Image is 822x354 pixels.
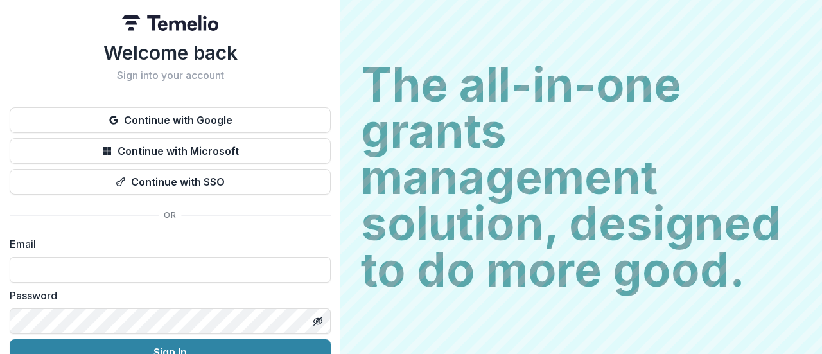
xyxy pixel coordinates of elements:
button: Continue with Microsoft [10,138,331,164]
h1: Welcome back [10,41,331,64]
img: Temelio [122,15,218,31]
h2: Sign into your account [10,69,331,82]
button: Continue with Google [10,107,331,133]
label: Email [10,236,323,252]
button: Continue with SSO [10,169,331,195]
button: Toggle password visibility [308,311,328,332]
label: Password [10,288,323,303]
